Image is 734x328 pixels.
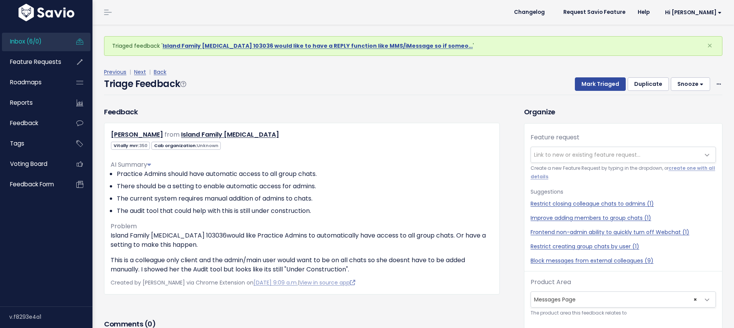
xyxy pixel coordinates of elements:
[111,231,493,249] p: Island Family [MEDICAL_DATA] 103036would like Practice Admins to automatically have access to all...
[531,228,716,236] a: Frontend non-admin ability to quickly turn off Webchat (1)
[2,94,64,112] a: Reports
[104,36,722,56] div: Triaged feedback ' '
[531,309,716,317] small: The product area this feedback relates to
[111,256,493,274] p: This is a colleague only client and the admin/main user would want to be on all chats so she does...
[628,77,669,91] button: Duplicate
[254,279,298,286] a: [DATE] 9:09 a.m.
[165,130,180,139] span: from
[534,151,640,159] span: Link to new or existing feature request...
[134,68,146,76] a: Next
[10,78,42,86] span: Roadmaps
[665,10,722,15] span: Hi [PERSON_NAME]
[671,77,710,91] button: Snooze
[10,99,33,107] span: Reports
[117,182,493,191] li: There should be a setting to enable automatic access for admins.
[10,119,38,127] span: Feedback
[699,37,720,55] button: Close
[2,114,64,132] a: Feedback
[299,279,355,286] a: View in source app
[104,107,138,117] h3: Feedback
[117,194,493,203] li: The current system requires manual addition of admins to chats.
[9,307,92,327] div: v.f8293e4a1
[557,7,632,18] a: Request Savio Feature
[148,68,152,76] span: |
[104,68,126,76] a: Previous
[10,37,42,45] span: Inbox (6/0)
[2,33,64,50] a: Inbox (6/0)
[17,4,76,21] img: logo-white.9d6f32f41409.svg
[2,74,64,91] a: Roadmaps
[117,169,493,179] li: Practice Admins should have automatic access to all group chats.
[531,278,571,287] label: Product Area
[2,135,64,152] a: Tags
[2,176,64,193] a: Feedback form
[531,214,716,222] a: Improve adding members to group chats (1)
[139,142,148,149] span: 350
[632,7,656,18] a: Help
[524,107,722,117] h3: Organize
[2,53,64,71] a: Feature Requests
[111,279,355,286] span: Created by [PERSON_NAME] via Chrome Extension on |
[2,155,64,173] a: Voting Board
[531,165,715,179] a: create one with all details
[104,77,186,91] h4: Triage Feedback
[117,206,493,216] li: The audit tool that could help with this is still under construction.
[531,292,700,307] span: Messages Page
[181,130,279,139] a: Island Family [MEDICAL_DATA]
[531,164,716,181] small: Create a new Feature Request by typing in the dropdown, or .
[531,257,716,265] a: Block messages from external colleagues (9)
[531,291,716,308] span: Messages Page
[10,139,24,147] span: Tags
[154,68,166,76] a: Back
[111,142,150,150] span: Vitally mrr:
[163,42,473,50] a: Island Family [MEDICAL_DATA] 103036 would like to have a REPLY function like MMS/iMessage so if s...
[111,130,163,139] a: [PERSON_NAME]
[656,7,728,18] a: Hi [PERSON_NAME]
[128,68,133,76] span: |
[151,142,221,150] span: Cab organization:
[531,187,716,197] p: Suggestions
[10,58,61,66] span: Feature Requests
[514,10,545,15] span: Changelog
[694,292,697,307] span: ×
[111,222,137,231] span: Problem
[10,180,54,188] span: Feedback form
[197,142,218,149] span: Unknown
[531,200,716,208] a: Restrict closing colleague chats to admins (1)
[10,160,47,168] span: Voting Board
[707,39,712,52] span: ×
[531,133,579,142] label: Feature request
[111,160,151,169] span: AI Summary
[575,77,626,91] button: Mark Triaged
[531,243,716,251] a: Restrict creating group chats by user (1)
